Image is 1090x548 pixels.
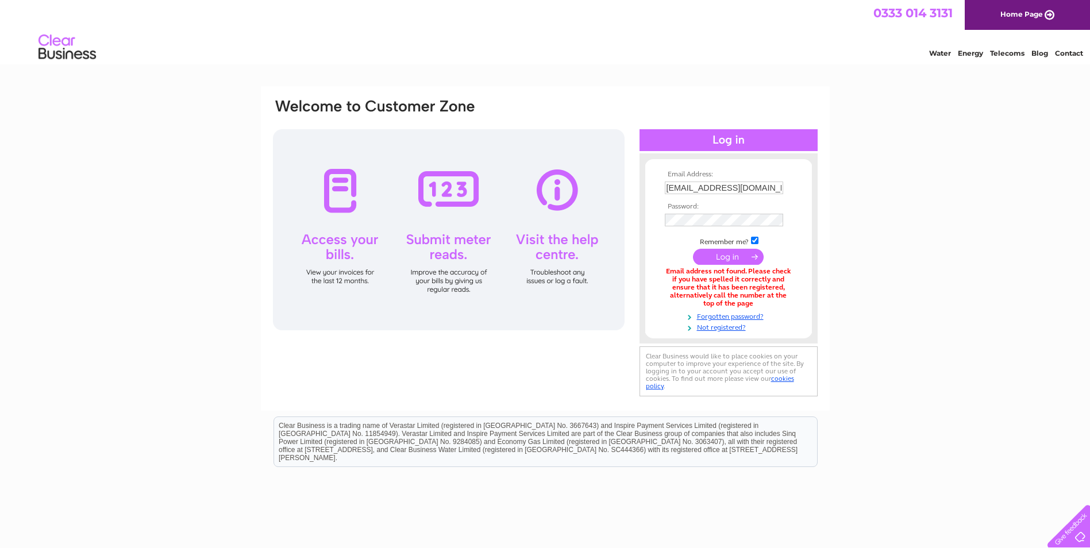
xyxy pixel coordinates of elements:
th: Email Address: [662,171,795,179]
a: Water [929,49,951,57]
a: Contact [1055,49,1083,57]
a: Forgotten password? [665,310,795,321]
th: Password: [662,203,795,211]
td: Remember me? [662,235,795,246]
input: Submit [693,249,764,265]
a: cookies policy [646,375,794,390]
div: Clear Business is a trading name of Verastar Limited (registered in [GEOGRAPHIC_DATA] No. 3667643... [274,6,817,56]
a: Telecoms [990,49,1024,57]
a: Blog [1031,49,1048,57]
a: Energy [958,49,983,57]
div: Email address not found. Please check if you have spelled it correctly and ensure that it has bee... [665,268,792,307]
a: Not registered? [665,321,795,332]
img: logo.png [38,30,97,65]
div: Clear Business would like to place cookies on your computer to improve your experience of the sit... [640,346,818,396]
a: 0333 014 3131 [873,6,953,20]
